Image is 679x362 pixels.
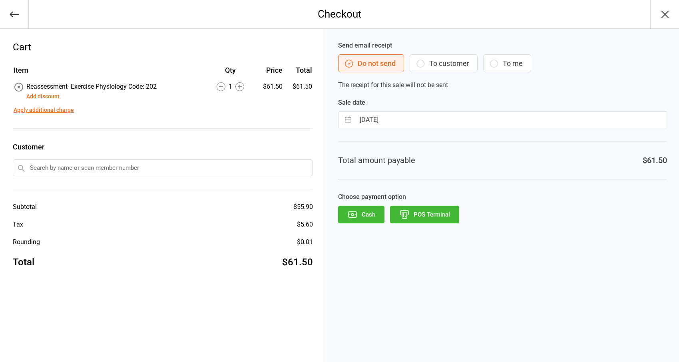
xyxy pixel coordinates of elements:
[338,206,384,223] button: Cash
[13,202,37,212] div: Subtotal
[410,54,478,72] button: To customer
[297,237,313,247] div: $0.01
[14,65,205,81] th: Item
[338,41,667,90] div: The receipt for this sale will not be sent
[206,65,255,81] th: Qty
[255,82,283,91] div: $61.50
[338,154,415,166] div: Total amount payable
[206,82,255,91] div: 1
[13,255,34,269] div: Total
[14,106,74,114] button: Apply additional charge
[286,65,312,81] th: Total
[338,192,667,202] label: Choose payment option
[390,206,459,223] button: POS Terminal
[13,141,313,152] label: Customer
[13,40,313,54] div: Cart
[13,237,40,247] div: Rounding
[13,220,23,229] div: Tax
[338,98,667,107] label: Sale date
[643,154,667,166] div: $61.50
[282,255,313,269] div: $61.50
[26,83,157,90] span: Reassessment- Exercise Physiology Code: 202
[26,92,60,101] button: Add discount
[13,159,313,176] input: Search by name or scan member number
[286,82,312,101] td: $61.50
[297,220,313,229] div: $5.60
[338,54,404,72] button: Do not send
[255,65,283,76] div: Price
[293,202,313,212] div: $55.90
[483,54,531,72] button: To me
[338,41,667,50] label: Send email receipt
